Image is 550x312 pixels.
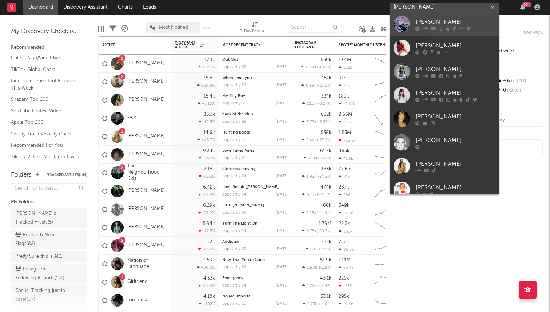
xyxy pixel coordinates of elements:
a: No Me Importa [222,295,251,299]
div: [PERSON_NAME]'s Tracked Artists ( 5 ) [15,209,67,227]
span: 1.22k [307,284,316,288]
div: 220k [339,276,349,281]
div: 324k [321,94,331,99]
span: +249 % [317,157,330,161]
span: -41.9 % [318,211,330,215]
div: 183k [321,167,331,171]
svg: Chart title [371,182,404,200]
div: [PERSON_NAME] [415,65,495,74]
svg: Chart title [371,164,404,182]
span: +153 % [318,248,330,252]
div: ( ) [302,119,331,124]
div: ( ) [302,283,331,288]
span: 7-Day Fans Added [175,41,198,50]
div: 550k [321,58,331,62]
span: +4.43 % [316,66,330,70]
div: [DATE] [276,138,288,142]
div: 286 [339,193,351,197]
div: +277 % [199,156,215,161]
div: 15.3k [204,112,215,117]
div: 63.3k [339,265,354,270]
div: Folders [11,171,32,179]
div: 0 [494,86,543,95]
div: 77.6k [339,167,350,171]
div: 14.6k [203,130,215,135]
a: kwn [127,115,136,121]
div: 53.1k [320,294,331,299]
a: Girlfriend [127,279,148,285]
button: 99+ [520,4,525,10]
div: popularity: 52 [222,265,246,269]
a: Turn The Light On [222,222,258,226]
span: -52.4 % [318,284,330,288]
span: -6.33 % [318,120,330,124]
a: [PERSON_NAME]'s Tracked Artists(5) [11,208,87,228]
span: -27.5 % [318,193,330,197]
div: ( ) [302,138,331,142]
div: [PERSON_NAME] [415,159,495,168]
div: 6 [494,76,543,86]
a: When I met you [222,76,252,80]
div: popularity: 59 [222,83,246,87]
svg: Chart title [371,291,404,309]
div: Instagram Followers [295,41,320,50]
a: Spotify Track Velocity Chart [11,130,80,138]
a: [PERSON_NAME] [127,188,165,194]
div: Hunting Boots [222,131,288,135]
div: [DATE] [276,120,288,124]
div: ( ) [306,247,331,252]
div: 22.3k [339,221,350,226]
span: 2.73k [307,302,317,306]
span: 283 [310,248,317,252]
input: Search for folders... [11,183,87,194]
svg: Chart title [371,146,404,164]
div: 4.53k [203,276,215,281]
svg: Chart title [371,127,404,146]
svg: Chart title [371,237,404,255]
div: Most Recent Track [222,43,277,47]
div: 51.9k [320,258,331,262]
div: 4.59k [203,258,215,262]
div: 295k [339,294,349,299]
div: ( ) [303,156,331,161]
a: Nation of Language [127,258,168,270]
span: +37.2 % [317,84,330,88]
a: [PERSON_NAME] [390,60,499,83]
div: popularity: 50 [222,302,246,306]
div: popularity: 54 [222,284,246,288]
div: popularity: 24 [222,229,246,233]
a: [PERSON_NAME] [390,178,499,202]
div: -22.5 % [199,229,215,233]
a: Instagram Following Reports(131) [11,264,87,284]
a: [PERSON_NAME] [390,154,499,178]
div: Recommended [11,43,87,52]
div: 72k [339,83,350,88]
div: +29.9 % [197,83,215,88]
div: 151k [322,76,331,80]
div: 15.4k [204,94,215,99]
svg: Chart title [371,55,404,73]
div: 4.18k [203,294,215,299]
div: 1.25k [339,229,353,234]
span: -0.27 % [318,102,330,106]
div: [PERSON_NAME] [415,41,495,50]
svg: Chart title [371,255,404,273]
div: [PERSON_NAME] [415,88,495,97]
div: Edit Columns [98,18,104,39]
button: Untrack [524,29,543,36]
span: 12.3k [307,102,316,106]
div: ( ) [302,192,331,197]
div: 7.18k [204,167,215,171]
div: +12.1 % [198,65,215,70]
div: -10.5 % [199,119,215,124]
div: Turn The Light On [222,222,288,226]
div: Filters [109,18,116,39]
span: 1.92k [307,175,316,179]
div: popularity: 69 [222,120,247,124]
div: [DATE] [276,83,288,87]
svg: Chart title [371,109,404,127]
input: Search... [287,22,342,33]
div: My Silly Boy [222,94,288,98]
div: 1.79M [319,221,331,226]
div: [PERSON_NAME] [415,183,495,192]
